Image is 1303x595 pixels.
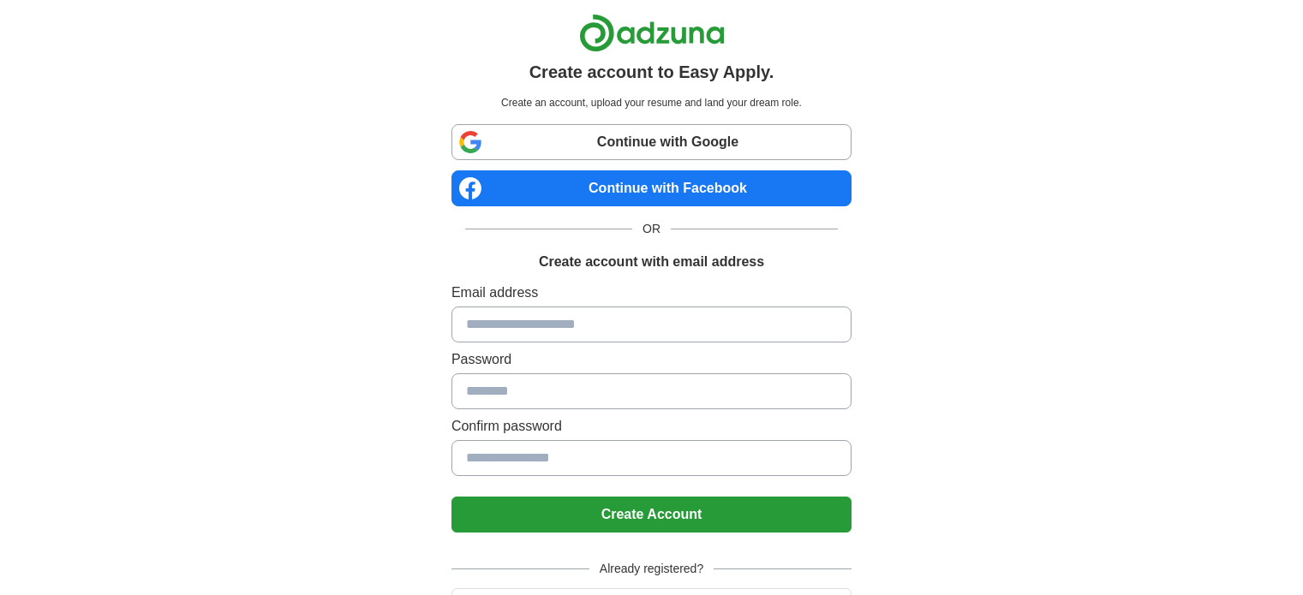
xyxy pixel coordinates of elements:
a: Continue with Google [451,124,852,160]
span: OR [632,220,671,238]
a: Continue with Facebook [451,170,852,206]
label: Email address [451,283,852,303]
label: Confirm password [451,416,852,437]
h1: Create account to Easy Apply. [529,59,774,85]
span: Already registered? [589,560,714,578]
h1: Create account with email address [539,252,764,272]
p: Create an account, upload your resume and land your dream role. [455,95,848,110]
label: Password [451,349,852,370]
img: Adzuna logo [579,14,725,52]
button: Create Account [451,497,852,533]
